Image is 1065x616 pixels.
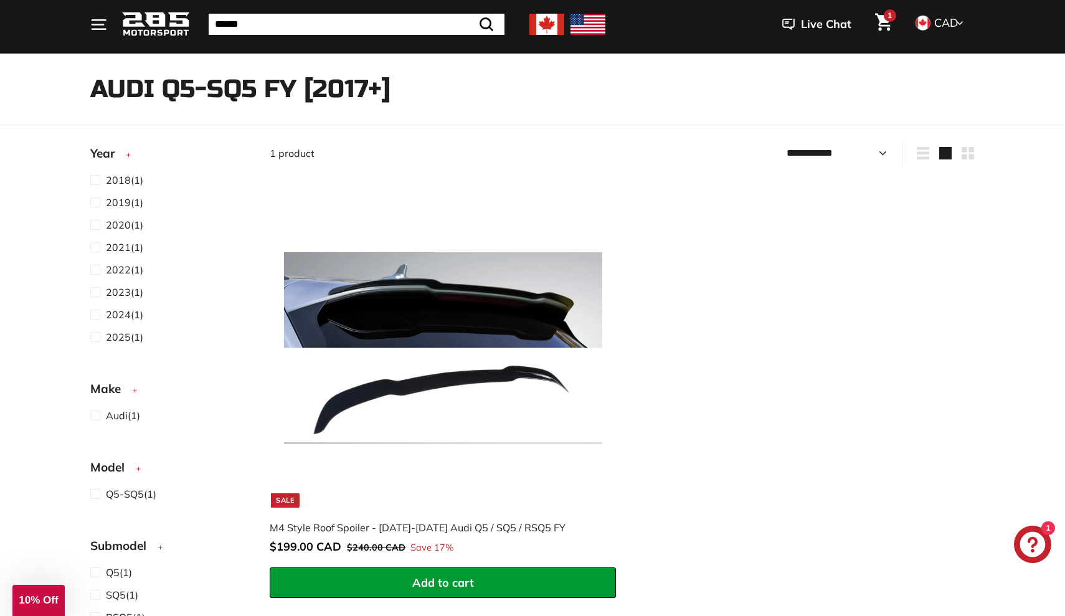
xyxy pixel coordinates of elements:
[888,11,892,20] span: 1
[106,195,143,210] span: (1)
[90,75,975,103] h1: Audi Q5-SQ5 FY [2017+]
[106,488,144,500] span: Q5-SQ5
[270,539,341,554] span: $199.00 CAD
[106,219,131,231] span: 2020
[90,537,156,555] span: Submodel
[90,455,250,486] button: Model
[106,240,143,255] span: (1)
[106,173,143,187] span: (1)
[270,146,622,161] div: 1 product
[106,409,128,422] span: Audi
[19,594,58,606] span: 10% Off
[270,175,616,567] a: Sale M4 Style Roof Spoiler - [DATE]-[DATE] Audi Q5 / SQ5 / RSQ5 FY Save 17%
[106,286,131,298] span: 2023
[209,14,504,35] input: Search
[106,307,143,322] span: (1)
[106,589,126,601] span: SQ5
[90,141,250,172] button: Year
[90,376,250,407] button: Make
[106,308,131,321] span: 2024
[106,262,143,277] span: (1)
[347,542,405,553] span: $240.00 CAD
[106,331,131,343] span: 2025
[106,285,143,300] span: (1)
[106,217,143,232] span: (1)
[934,16,958,30] span: CAD
[121,10,190,39] img: Logo_285_Motorsport_areodynamics_components
[106,263,131,276] span: 2022
[106,565,132,580] span: (1)
[90,533,250,564] button: Submodel
[868,3,899,45] a: Cart
[801,16,851,32] span: Live Chat
[90,145,124,163] span: Year
[410,541,453,555] span: Save 17%
[90,458,134,476] span: Model
[106,174,131,186] span: 2018
[106,196,131,209] span: 2019
[1010,526,1055,566] inbox-online-store-chat: Shopify online store chat
[766,9,868,40] button: Live Chat
[106,486,156,501] span: (1)
[270,520,603,535] div: M4 Style Roof Spoiler - [DATE]-[DATE] Audi Q5 / SQ5 / RSQ5 FY
[106,587,138,602] span: (1)
[270,567,616,599] button: Add to cart
[12,585,65,616] div: 10% Off
[412,576,474,590] span: Add to cart
[90,380,130,398] span: Make
[271,493,300,508] div: Sale
[106,241,131,254] span: 2021
[106,408,140,423] span: (1)
[106,329,143,344] span: (1)
[106,566,120,579] span: Q5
